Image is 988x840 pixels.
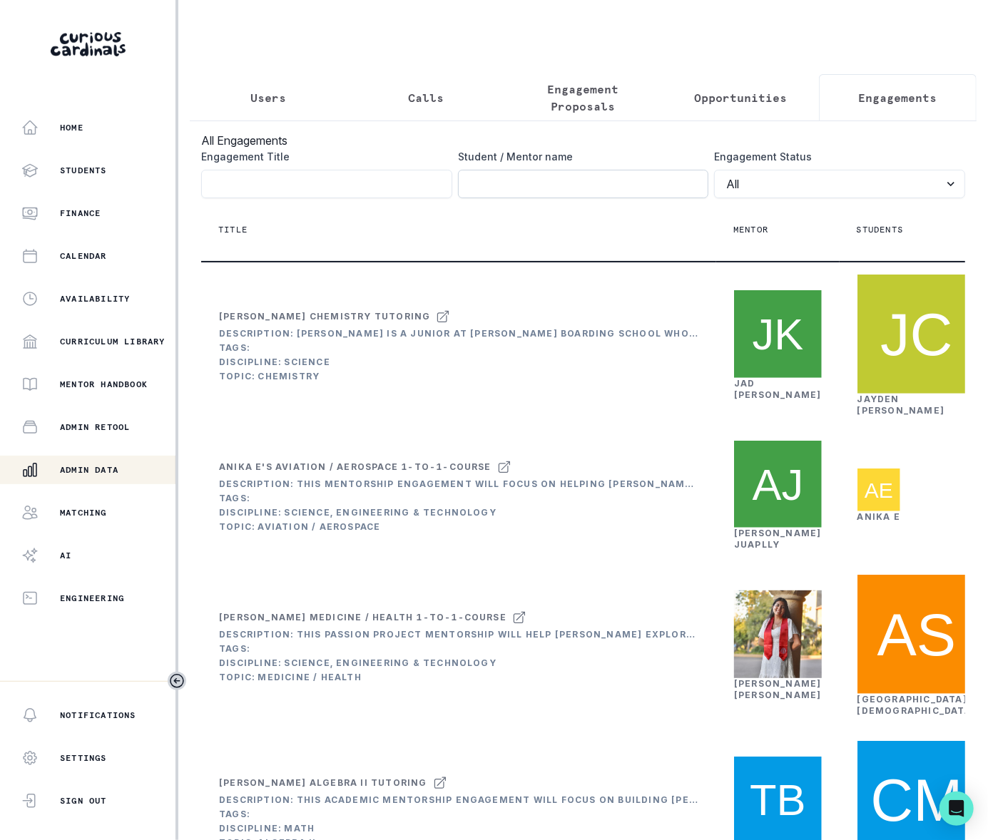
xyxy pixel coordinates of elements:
p: Availability [60,293,130,304]
p: Curriculum Library [60,336,165,347]
label: Engagement Title [201,149,444,164]
p: Admin Retool [60,421,130,433]
a: Jayden [PERSON_NAME] [857,394,945,416]
p: Mentor [733,224,768,235]
div: Description: This Academic Mentorship engagement will focus on building [PERSON_NAME]'s confidenc... [219,794,698,806]
button: Toggle sidebar [168,672,186,690]
p: Engineering [60,593,124,604]
p: Finance [60,208,101,219]
div: Tags: [219,493,698,504]
div: Tags: [219,643,698,655]
p: Title [218,224,248,235]
div: Topic: Medicine / Health [219,672,698,683]
p: Calls [408,89,444,106]
p: Students [60,165,107,176]
p: Engagement Proposals [516,81,650,115]
a: [PERSON_NAME] [PERSON_NAME] [734,678,822,700]
p: Notifications [60,710,136,721]
a: [PERSON_NAME] Juaplly [734,528,822,550]
div: Topic: Aviation / Aerospace [219,521,698,533]
p: Opportunities [694,89,787,106]
div: Discipline: Science, Engineering & Technology [219,507,698,518]
div: Description: [PERSON_NAME] is a junior at [PERSON_NAME] boarding school who is looking for chemis... [219,328,698,339]
div: Discipline: Science [219,357,698,368]
div: Description: This mentorship engagement will focus on helping [PERSON_NAME], a 9th grader, explor... [219,478,698,490]
h3: All Engagements [201,132,965,149]
div: Open Intercom Messenger [939,792,974,826]
p: Users [250,89,286,106]
label: Student / Mentor name [458,149,701,164]
p: Mentor Handbook [60,379,148,390]
label: Engagement Status [714,149,957,164]
a: [GEOGRAPHIC_DATA] [DEMOGRAPHIC_DATA] [857,694,977,716]
p: Home [60,122,83,133]
p: Engagements [859,89,937,106]
p: Sign Out [60,795,107,806]
div: [PERSON_NAME] Algebra II tutoring [219,777,427,789]
p: Calendar [60,250,107,262]
div: Topic: Chemistry [219,371,698,382]
a: Anika E [857,511,900,522]
p: Settings [60,752,107,764]
p: Students [857,224,904,235]
img: Curious Cardinals Logo [51,32,126,56]
div: Discipline: Science, Engineering & Technology [219,657,698,669]
div: Description: This Passion Project mentorship will help [PERSON_NAME] explore her interests in med... [219,629,698,640]
div: [PERSON_NAME] Chemistry tutoring [219,311,430,322]
p: AI [60,550,71,561]
div: [PERSON_NAME] Medicine / Health 1-to-1-course [219,612,506,623]
p: Admin Data [60,464,118,476]
div: Discipline: Math [219,823,698,834]
div: Anika E's Aviation / Aerospace 1-to-1-course [219,461,492,473]
div: Tags: [219,342,698,354]
a: Jad [PERSON_NAME] [734,378,822,400]
div: Tags: [219,809,698,820]
p: Matching [60,507,107,518]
